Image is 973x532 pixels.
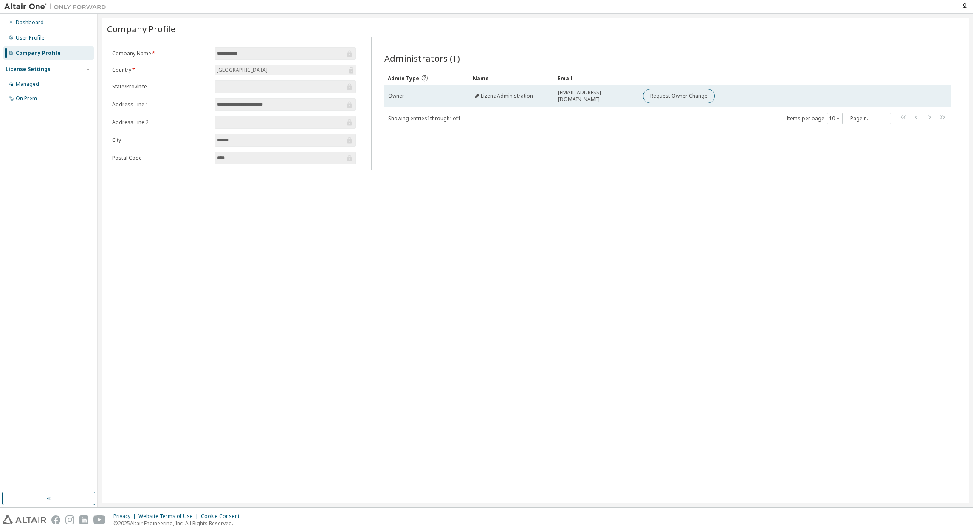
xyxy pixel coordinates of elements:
[65,515,74,524] img: instagram.svg
[388,115,461,122] span: Showing entries 1 through 1 of 1
[384,52,460,64] span: Administrators (1)
[113,520,245,527] p: © 2025 Altair Engineering, Inc. All Rights Reserved.
[93,515,106,524] img: youtube.svg
[643,89,715,103] button: Request Owner Change
[51,515,60,524] img: facebook.svg
[558,71,636,85] div: Email
[201,513,245,520] div: Cookie Consent
[388,93,404,99] span: Owner
[388,75,419,82] span: Admin Type
[113,513,138,520] div: Privacy
[107,23,175,35] span: Company Profile
[787,113,843,124] span: Items per page
[112,50,210,57] label: Company Name
[112,119,210,126] label: Address Line 2
[558,89,635,103] span: [EMAIL_ADDRESS][DOMAIN_NAME]
[16,19,44,26] div: Dashboard
[473,71,551,85] div: Name
[829,115,840,122] button: 10
[3,515,46,524] img: altair_logo.svg
[112,101,210,108] label: Address Line 1
[79,515,88,524] img: linkedin.svg
[16,95,37,102] div: On Prem
[215,65,269,75] div: [GEOGRAPHIC_DATA]
[850,113,891,124] span: Page n.
[16,34,45,41] div: User Profile
[215,65,356,75] div: [GEOGRAPHIC_DATA]
[4,3,110,11] img: Altair One
[112,83,210,90] label: State/Province
[6,66,51,73] div: License Settings
[138,513,201,520] div: Website Terms of Use
[112,155,210,161] label: Postal Code
[16,81,39,88] div: Managed
[481,93,533,99] span: Lizenz Administration
[16,50,61,57] div: Company Profile
[112,137,210,144] label: City
[112,67,210,74] label: Country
